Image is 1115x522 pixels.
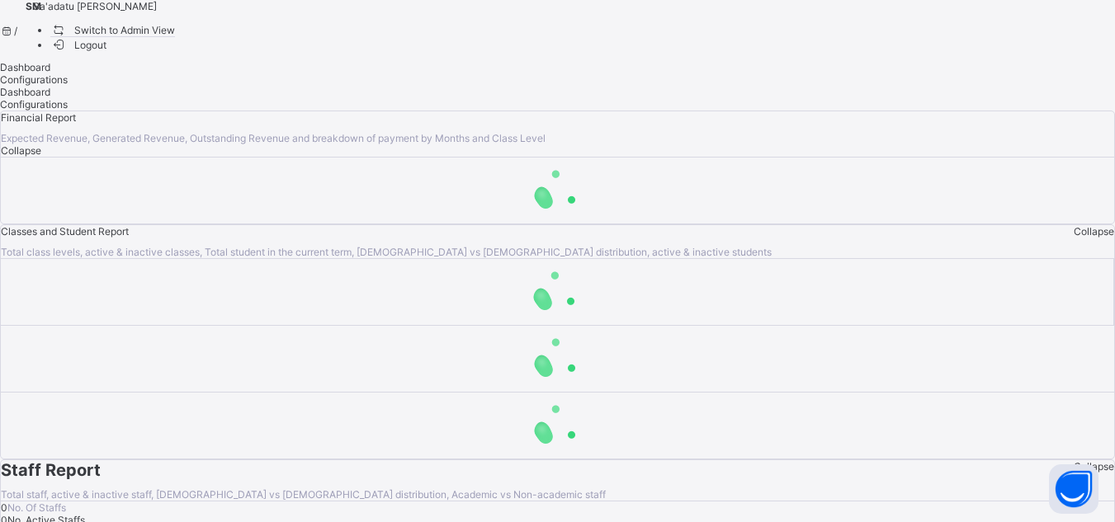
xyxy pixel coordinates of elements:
[1,460,1065,480] span: Staff Report
[1,246,772,258] span: Total class levels, active & inactive classes, Total student in the current term, [DEMOGRAPHIC_DA...
[1,501,7,514] span: 0
[1074,225,1114,237] span: Collapse
[1,111,76,124] span: Financial Report
[50,36,107,54] span: Logout
[1,144,41,157] span: Collapse
[50,22,176,37] li: dropdown-list-item-name-0
[1049,464,1098,514] button: Open asap
[50,37,176,51] li: dropdown-list-item-buttom-1
[1,488,606,501] span: Total staff, active & inactive staff, [DEMOGRAPHIC_DATA] vs [DEMOGRAPHIC_DATA] distribution, Acad...
[50,21,176,39] span: Switch to Admin View
[1,225,129,237] span: Classes and Student Report
[1074,460,1114,473] span: Collapse
[1,132,546,144] span: Expected Revenue, Generated Revenue, Outstanding Revenue and breakdown of payment by Months and C...
[7,501,66,514] span: No. Of Staffs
